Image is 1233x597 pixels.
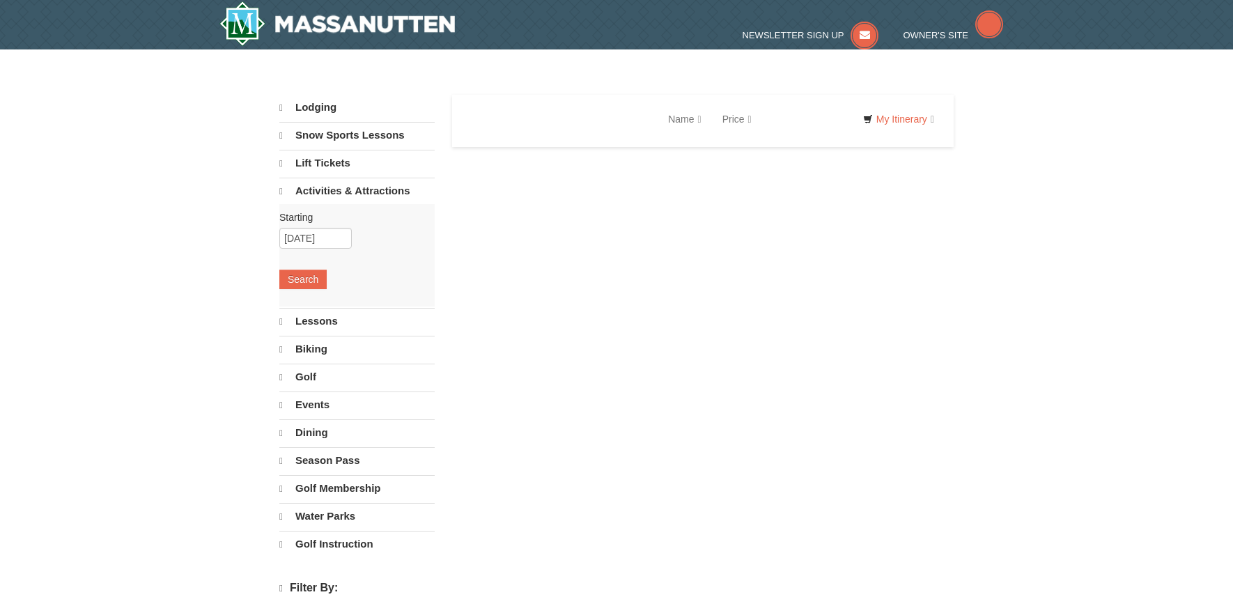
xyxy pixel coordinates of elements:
[219,1,455,46] img: Massanutten Resort Logo
[279,210,424,224] label: Starting
[658,105,711,133] a: Name
[279,531,435,557] a: Golf Instruction
[279,308,435,334] a: Lessons
[904,30,969,40] span: Owner's Site
[279,336,435,362] a: Biking
[279,270,327,289] button: Search
[279,582,435,595] h4: Filter By:
[743,30,879,40] a: Newsletter Sign Up
[279,419,435,446] a: Dining
[279,503,435,529] a: Water Parks
[712,105,762,133] a: Price
[279,95,435,121] a: Lodging
[279,447,435,474] a: Season Pass
[854,109,943,130] a: My Itinerary
[279,364,435,390] a: Golf
[279,122,435,148] a: Snow Sports Lessons
[279,475,435,502] a: Golf Membership
[904,30,1004,40] a: Owner's Site
[279,178,435,204] a: Activities & Attractions
[279,391,435,418] a: Events
[219,1,455,46] a: Massanutten Resort
[279,150,435,176] a: Lift Tickets
[743,30,844,40] span: Newsletter Sign Up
